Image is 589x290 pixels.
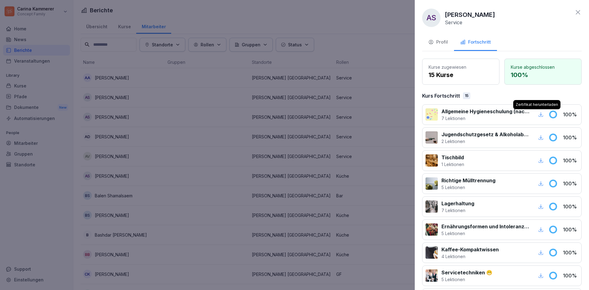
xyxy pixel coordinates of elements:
div: Fortschritt [460,39,491,46]
div: Zertifikat herunterladen [513,100,560,109]
p: [PERSON_NAME] [445,10,495,19]
p: 100 % [563,249,578,256]
p: 100 % [563,134,578,141]
p: Service [445,19,462,25]
p: Kurse abgeschlossen [511,64,575,70]
button: Profil [422,34,454,51]
p: Kurs Fortschritt [422,92,460,99]
p: 7 Lektionen [441,207,474,214]
button: Fortschritt [454,34,497,51]
p: 5 Lektionen [441,184,495,191]
p: 15 Kurse [429,70,493,79]
p: Kurse zugewiesen [429,64,493,70]
p: 1 Lektionen [441,161,464,168]
p: 5 Lektionen [441,230,529,237]
div: AS [422,9,441,27]
p: 100 % [563,203,578,210]
p: 100 % [563,157,578,164]
p: 2 Lektionen [441,138,529,145]
p: 100 % [563,111,578,118]
p: Kaffee-Kompaktwissen [441,246,499,253]
p: Lagerhaltung [441,200,474,207]
p: 100 % [563,272,578,279]
p: 4 Lektionen [441,253,499,260]
p: 7 Lektionen [441,115,529,122]
div: 15 [463,92,470,99]
p: 100 % [563,226,578,233]
p: Allgemeine Hygieneschulung (nach LMHV §4) [441,108,529,115]
p: Richtige Mülltrennung [441,177,495,184]
p: Servicetechniken 😁 [441,269,492,276]
div: Profil [428,39,448,46]
p: Tischbild [441,154,464,161]
p: 100 % [563,180,578,187]
p: Jugendschutzgesetz & Alkoholabgabe in der Gastronomie 🧒🏽 [441,131,529,138]
p: Ernährungsformen und Intoleranzen verstehen [441,223,529,230]
p: 100 % [511,70,575,79]
p: 5 Lektionen [441,276,492,283]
